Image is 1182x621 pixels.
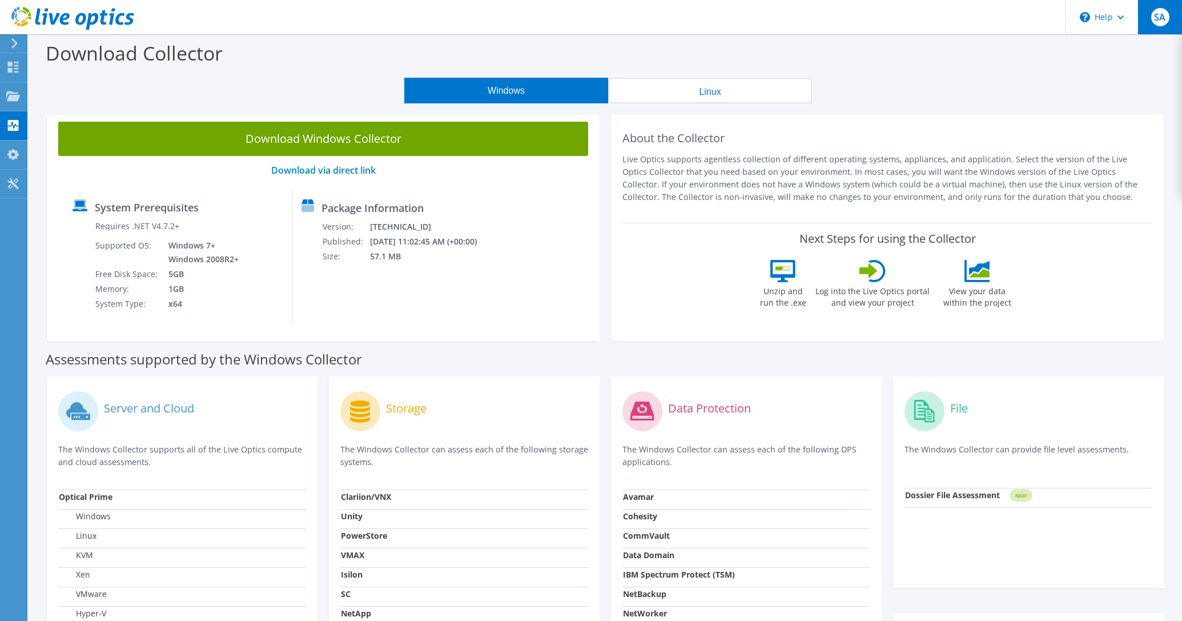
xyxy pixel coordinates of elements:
[160,297,241,311] td: x64
[622,131,1152,145] h2: About the Collector
[322,219,369,234] td: Version:
[95,267,160,282] td: Free Disk Space:
[936,282,1018,309] label: View your data within the project
[623,588,666,599] strong: NetBackup
[341,491,391,502] strong: Clariion/VNX
[369,219,492,234] td: [TECHNICAL_ID]
[59,588,107,600] label: VMware
[623,530,670,541] strong: CommVault
[608,78,812,103] button: Linux
[160,282,241,297] td: 1GB
[322,234,369,249] td: Published:
[1151,8,1169,26] span: SA
[623,608,667,619] strong: NetWorker
[799,232,976,246] label: Next Steps for using the Collector
[404,78,608,103] button: Windows
[58,443,306,468] p: The Windows Collector supports all of the Live Optics compute and cloud assessments.
[95,221,179,232] label: Requires .NET V4.7.2+
[58,122,588,156] a: Download Windows Collector
[59,491,112,502] strong: Optical Prime
[59,608,106,619] label: Hyper-V
[59,530,97,542] label: Linux
[46,354,362,365] label: Assessments supported by the Windows Collector
[341,550,364,560] strong: VMAX
[59,511,111,522] label: Windows
[904,443,1152,467] p: The Windows Collector can provide file level assessments.
[321,202,424,214] label: Package Information
[369,249,492,264] td: 57.1 MB
[622,153,1152,203] p: Live Optics supports agentless collection of different operating systems, appliances, and applica...
[95,297,160,311] td: System Type:
[815,282,930,309] label: Log into the Live Optics portal and view your project
[950,403,968,414] label: File
[668,403,751,414] label: Data Protection
[59,550,93,561] label: KVM
[1080,12,1090,22] svg: \n
[271,164,376,177] a: Download via direct link
[340,443,588,468] p: The Windows Collector can assess each of the following storage systems.
[59,569,90,580] label: Xen
[104,403,194,414] label: Server and Cloud
[623,491,654,502] strong: Avamar
[160,267,241,282] td: 5GB
[623,569,735,580] strong: IBM Spectrum Protect (TSM)
[95,282,160,297] td: Memory:
[622,443,870,468] p: The Windows Collector can assess each of the following DPS applications.
[95,202,199,213] label: System Prerequisites
[341,569,363,580] strong: Isilon
[1015,492,1027,499] tspan: NEW!
[905,490,1000,500] strong: Dossier File Assessment
[46,40,223,66] label: Download Collector
[623,511,657,522] strong: Cohesity
[160,238,241,267] td: Windows 7+ Windows 2008R2+
[322,249,369,264] td: Size:
[95,238,160,267] td: Supported OS:
[369,234,492,249] td: [DATE] 11:02:45 AM (+00:00)
[623,550,674,560] strong: Data Domain
[341,588,351,599] strong: SC
[757,282,809,309] label: Unzip and run the .exe
[341,511,363,522] strong: Unity
[386,403,427,414] label: Storage
[341,530,387,541] strong: PowerStore
[341,608,371,619] strong: NetApp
